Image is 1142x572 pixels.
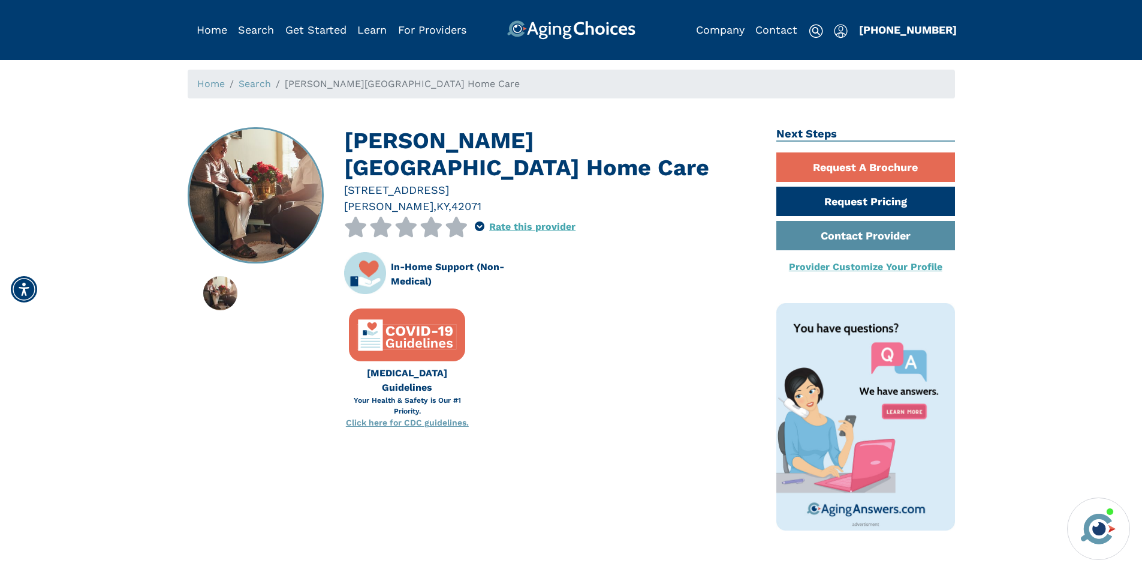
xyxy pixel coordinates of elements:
div: 42071 [451,198,481,214]
img: Murray Calloway County Hospital Home Care [188,128,323,263]
div: In-Home Support (Non-Medical) [391,260,542,289]
a: Search [239,78,271,89]
a: Contact [755,23,797,36]
img: user-icon.svg [834,24,848,38]
img: You have questions? We have answers. AgingAnswers. [776,303,955,531]
span: [PERSON_NAME][GEOGRAPHIC_DATA] Home Care [285,78,520,89]
iframe: iframe [905,327,1130,490]
a: Contact Provider [776,221,955,250]
a: Learn [357,23,387,36]
div: [MEDICAL_DATA] Guidelines [344,366,470,395]
div: Click here for CDC guidelines. [344,417,470,429]
a: Request A Brochure [776,152,955,182]
span: , [448,200,451,212]
img: Murray Calloway County Hospital Home Care [203,276,237,310]
span: [PERSON_NAME] [344,200,433,212]
span: KY [436,200,448,212]
a: Home [197,23,227,36]
div: Popover trigger [834,20,848,40]
a: Home [197,78,225,89]
a: Company [696,23,745,36]
nav: breadcrumb [188,70,955,98]
div: Your Health & Safety is Our #1 Priority. [344,395,470,417]
h1: [PERSON_NAME][GEOGRAPHIC_DATA] Home Care [344,127,758,182]
a: Request Pricing [776,187,955,216]
a: Provider Customize Your Profile [789,261,942,272]
a: Get Started [285,23,346,36]
img: avatar [1078,508,1119,549]
a: Search [238,23,274,36]
img: AgingChoices [507,20,635,40]
a: [PHONE_NUMBER] [859,23,957,36]
img: covid-top-default.svg [356,316,458,355]
h2: Next Steps [776,127,955,142]
a: Rate this provider [489,221,575,232]
div: [STREET_ADDRESS] [344,182,758,198]
div: Accessibility Menu [11,276,37,303]
a: For Providers [398,23,466,36]
span: , [433,200,436,212]
div: Popover trigger [475,217,484,237]
div: Popover trigger [238,20,274,40]
img: search-icon.svg [809,24,823,38]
